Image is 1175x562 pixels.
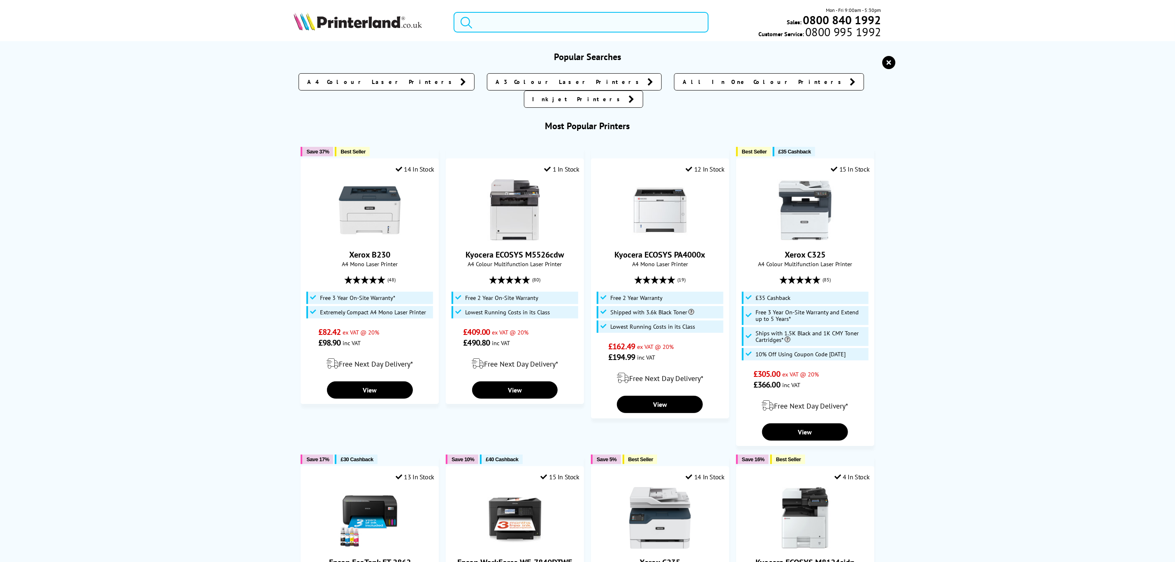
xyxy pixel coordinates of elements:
span: (19) [677,272,686,288]
span: A3 Colour Laser Printers [496,78,643,86]
a: Xerox C325 [774,235,836,243]
span: Best Seller [776,456,801,462]
span: Extremely Compact A4 Mono Laser Printer [320,309,426,316]
a: Xerox B230 [349,249,390,260]
img: Kyocera ECOSYS M8124cidn [774,487,836,549]
span: Save 17% [306,456,329,462]
span: inc VAT [782,381,800,389]
span: Free 2 Year On-Site Warranty [465,295,538,301]
span: A4 Mono Laser Printer [596,260,725,268]
a: Epson EcoTank ET-2862 [339,542,401,550]
button: Save 16% [736,455,769,464]
span: inc VAT [492,339,510,347]
span: Free 2 Year Warranty [610,295,663,301]
span: A4 Colour Multifunction Laser Printer [741,260,870,268]
span: Ships with 1.5K Black and 1K CMY Toner Cartridges* [756,330,866,343]
span: Shipped with 3.6k Black Toner [610,309,694,316]
div: modal_delivery [596,367,725,390]
span: £490.80 [464,337,490,348]
a: All In One Colour Printers [674,73,864,91]
button: Best Seller [623,455,658,464]
span: Save 16% [742,456,765,462]
button: Best Seller [335,147,370,156]
button: Best Seller [770,455,805,464]
img: Xerox B230 [339,179,401,241]
a: View [762,423,848,441]
a: Kyocera ECOSYS PA4000x [629,235,691,243]
button: Save 10% [446,455,478,464]
span: Inkjet Printers [533,95,625,103]
span: £194.99 [608,352,635,362]
span: Sales: [787,18,802,26]
img: Epson EcoTank ET-2862 [339,487,401,549]
a: Kyocera ECOSYS M5526cdw [466,249,564,260]
b: 0800 840 1992 [803,12,881,28]
div: 1 In Stock [544,165,579,173]
span: (85) [823,272,831,288]
a: View [327,381,413,399]
span: 0800 995 1992 [804,28,881,36]
img: Kyocera ECOSYS PA4000x [629,179,691,241]
span: ex VAT @ 20% [637,343,674,351]
span: Customer Service: [758,28,881,38]
span: Best Seller [628,456,654,462]
span: £35 Cashback [779,149,811,155]
button: Save 37% [301,147,333,156]
a: View [617,396,703,413]
a: Printerland Logo [294,12,443,32]
span: Lowest Running Costs in its Class [610,323,695,330]
a: Xerox C325 [785,249,825,260]
button: £30 Cashback [335,455,377,464]
div: 12 In Stock [686,165,725,173]
span: (48) [387,272,396,288]
a: Epson WorkForce WF-7840DTWF [484,542,546,550]
div: modal_delivery [305,352,434,375]
button: Best Seller [736,147,771,156]
span: Best Seller [742,149,767,155]
span: ex VAT @ 20% [492,328,528,336]
img: Epson WorkForce WF-7840DTWF [484,487,546,549]
a: 0800 840 1992 [802,16,881,24]
div: 15 In Stock [831,165,869,173]
span: Mon - Fri 9:00am - 5:30pm [826,6,881,14]
span: A4 Mono Laser Printer [305,260,434,268]
span: ex VAT @ 20% [782,370,819,378]
a: Xerox B230 [339,235,401,243]
button: Save 5% [591,455,621,464]
div: 14 In Stock [686,473,725,481]
a: Xerox C235 [629,542,691,550]
h3: Popular Searches [294,51,881,63]
span: £35 Cashback [756,295,790,301]
div: 4 In Stock [834,473,870,481]
img: Printerland Logo [294,12,422,30]
button: £40 Cashback [480,455,522,464]
button: Save 17% [301,455,333,464]
img: Xerox C325 [774,179,836,241]
a: A3 Colour Laser Printers [487,73,662,91]
span: ex VAT @ 20% [343,328,379,336]
div: 14 In Stock [396,165,434,173]
span: Lowest Running Costs in its Class [465,309,550,316]
span: £305.00 [753,369,780,379]
span: £162.49 [608,341,635,352]
span: £82.42 [318,327,341,337]
span: £30 Cashback [341,456,373,462]
span: Save 37% [306,149,329,155]
input: Search produc [454,12,708,33]
div: modal_delivery [741,394,870,417]
span: (80) [533,272,541,288]
span: £409.00 [464,327,490,337]
div: modal_delivery [450,352,579,375]
span: Save 5% [597,456,616,462]
span: Save 10% [452,456,474,462]
a: Inkjet Printers [524,91,643,108]
a: A4 Colour Laser Printers [299,73,475,91]
span: Free 3 Year On-Site Warranty and Extend up to 5 Years* [756,309,866,322]
span: Free 3 Year On-Site Warranty* [320,295,395,301]
span: £98.90 [318,337,341,348]
a: Kyocera ECOSYS M8124cidn [774,542,836,550]
span: All In One Colour Printers [683,78,846,86]
button: £35 Cashback [773,147,815,156]
span: A4 Colour Laser Printers [307,78,456,86]
span: Best Seller [341,149,366,155]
